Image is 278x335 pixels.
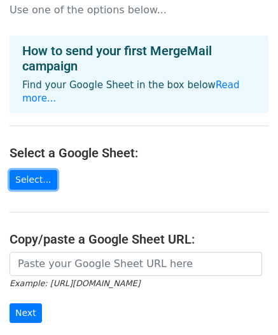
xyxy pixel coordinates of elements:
small: Example: [URL][DOMAIN_NAME] [10,279,140,288]
div: Widget de chat [214,274,278,335]
p: Find your Google Sheet in the box below [22,79,256,105]
iframe: Chat Widget [214,274,278,335]
a: Read more... [22,79,240,104]
a: Select... [10,170,57,190]
h4: Copy/paste a Google Sheet URL: [10,232,268,247]
p: Use one of the options below... [10,3,268,16]
input: Paste your Google Sheet URL here [10,252,262,276]
input: Next [10,303,42,323]
h4: How to send your first MergeMail campaign [22,43,256,74]
h4: Select a Google Sheet: [10,145,268,161]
